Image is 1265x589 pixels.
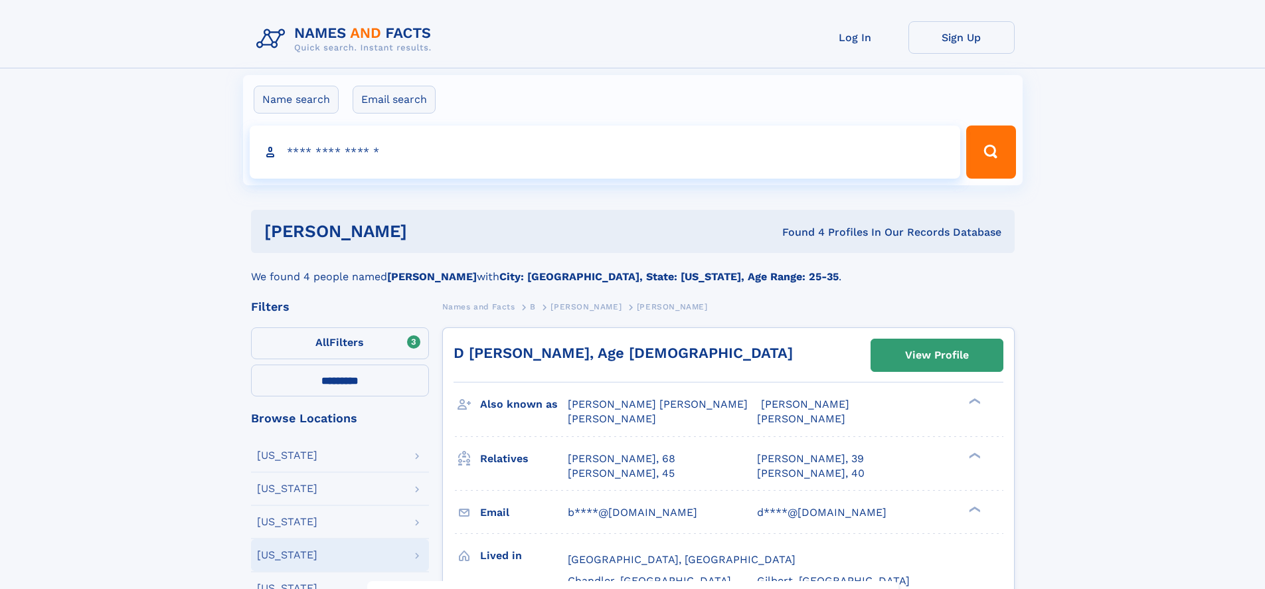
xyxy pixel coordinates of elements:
span: [PERSON_NAME] [PERSON_NAME] [568,398,748,410]
a: [PERSON_NAME], 39 [757,452,864,466]
div: [US_STATE] [257,483,317,494]
a: B [530,298,536,315]
span: B [530,302,536,311]
div: View Profile [905,340,969,371]
h3: Relatives [480,448,568,470]
h3: Also known as [480,393,568,416]
a: View Profile [871,339,1003,371]
b: City: [GEOGRAPHIC_DATA], State: [US_STATE], Age Range: 25-35 [499,270,839,283]
a: [PERSON_NAME], 68 [568,452,675,466]
a: D [PERSON_NAME], Age [DEMOGRAPHIC_DATA] [454,345,793,361]
div: [US_STATE] [257,550,317,560]
a: [PERSON_NAME], 40 [757,466,865,481]
a: [PERSON_NAME], 45 [568,466,675,481]
div: Browse Locations [251,412,429,424]
a: [PERSON_NAME] [550,298,622,315]
div: Found 4 Profiles In Our Records Database [594,225,1001,240]
button: Search Button [966,126,1015,179]
div: Filters [251,301,429,313]
div: [US_STATE] [257,450,317,461]
span: [PERSON_NAME] [550,302,622,311]
b: [PERSON_NAME] [387,270,477,283]
span: [PERSON_NAME] [757,412,845,425]
h3: Email [480,501,568,524]
h3: Lived in [480,545,568,567]
h1: [PERSON_NAME] [264,223,595,240]
label: Name search [254,86,339,114]
a: Names and Facts [442,298,515,315]
div: [US_STATE] [257,517,317,527]
label: Email search [353,86,436,114]
span: [PERSON_NAME] [761,398,849,410]
span: Chandler, [GEOGRAPHIC_DATA] [568,574,731,587]
label: Filters [251,327,429,359]
span: All [315,336,329,349]
span: [PERSON_NAME] [568,412,656,425]
a: Log In [802,21,908,54]
img: Logo Names and Facts [251,21,442,57]
span: [PERSON_NAME] [637,302,708,311]
div: ❯ [966,505,981,513]
div: ❯ [966,397,981,406]
span: [GEOGRAPHIC_DATA], [GEOGRAPHIC_DATA] [568,553,796,566]
a: Sign Up [908,21,1015,54]
div: We found 4 people named with . [251,253,1015,285]
div: ❯ [966,451,981,460]
input: search input [250,126,961,179]
span: Gilbert, [GEOGRAPHIC_DATA] [757,574,910,587]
